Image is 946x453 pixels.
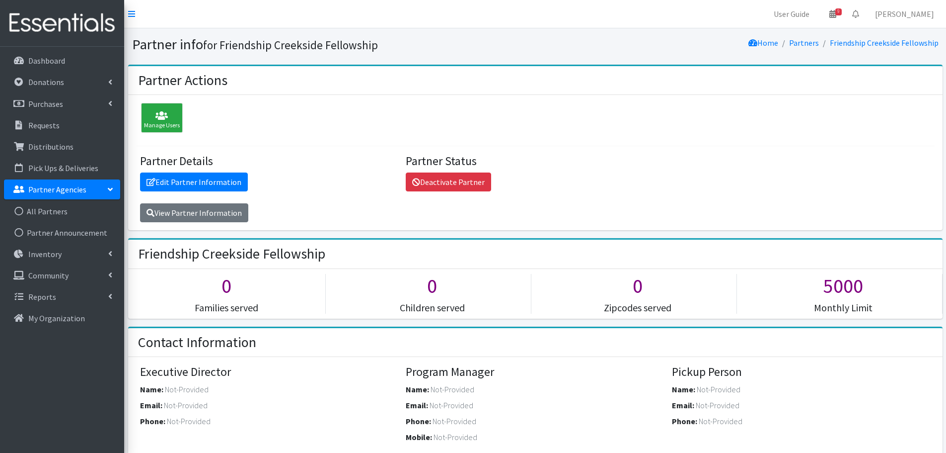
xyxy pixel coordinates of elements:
label: Email: [672,399,694,411]
a: Pick Ups & Deliveries [4,158,120,178]
small: for Friendship Creekside Fellowship [203,38,378,52]
label: Phone: [406,415,431,427]
h5: Families served [128,302,326,314]
a: Purchases [4,94,120,114]
label: Name: [140,383,163,395]
span: Not-Provided [434,432,477,442]
p: Community [28,271,69,280]
a: Edit Partner Information [140,173,248,191]
h5: Monthly Limit [744,302,942,314]
span: Not-Provided [697,384,740,394]
a: Requests [4,115,120,135]
a: 9 [821,4,844,24]
a: Partner Announcement [4,223,120,243]
h5: Zipcodes served [539,302,736,314]
p: Dashboard [28,56,65,66]
div: Manage Users [141,103,183,133]
p: Purchases [28,99,63,109]
a: My Organization [4,308,120,328]
h4: Pickup Person [672,365,931,379]
label: Name: [672,383,695,395]
h1: Partner info [132,36,532,53]
h2: Partner Actions [138,72,227,89]
p: Reports [28,292,56,302]
h1: 5000 [744,274,942,298]
span: Not-Provided [431,384,474,394]
h4: Partner Status [406,154,664,169]
p: Requests [28,120,60,130]
h4: Partner Details [140,154,399,169]
label: Email: [140,399,162,411]
span: Not-Provided [164,400,208,410]
a: Dashboard [4,51,120,71]
img: HumanEssentials [4,6,120,40]
span: Not-Provided [430,400,473,410]
a: Partner Agencies [4,180,120,199]
a: User Guide [766,4,817,24]
h4: Executive Director [140,365,399,379]
p: My Organization [28,313,85,323]
a: Partners [789,38,819,48]
h2: Contact Information [138,334,256,351]
span: Not-Provided [696,400,739,410]
h2: Friendship Creekside Fellowship [138,246,325,263]
a: All Partners [4,201,120,221]
a: Community [4,266,120,285]
label: Email: [406,399,428,411]
span: Not-Provided [165,384,209,394]
a: Home [748,38,778,48]
span: 9 [835,8,842,15]
label: Phone: [672,415,697,427]
label: Mobile: [406,431,432,443]
a: [PERSON_NAME] [867,4,942,24]
p: Distributions [28,142,73,152]
span: Not-Provided [699,416,742,426]
h1: 0 [539,274,736,298]
a: Reports [4,287,120,307]
label: Phone: [140,415,165,427]
a: Distributions [4,137,120,157]
a: View Partner Information [140,203,248,222]
span: Not-Provided [167,416,211,426]
h5: Children served [333,302,531,314]
span: Not-Provided [433,416,476,426]
a: Inventory [4,244,120,264]
p: Inventory [28,249,62,259]
p: Pick Ups & Deliveries [28,163,98,173]
a: Friendship Creekside Fellowship [830,38,939,48]
p: Partner Agencies [28,184,86,194]
h1: 0 [333,274,531,298]
label: Name: [406,383,429,395]
a: Donations [4,72,120,92]
h1: 0 [128,274,326,298]
p: Donations [28,77,64,87]
a: Deactivate Partner [406,173,491,191]
a: Manage Users [136,114,183,124]
h4: Program Manager [406,365,664,379]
